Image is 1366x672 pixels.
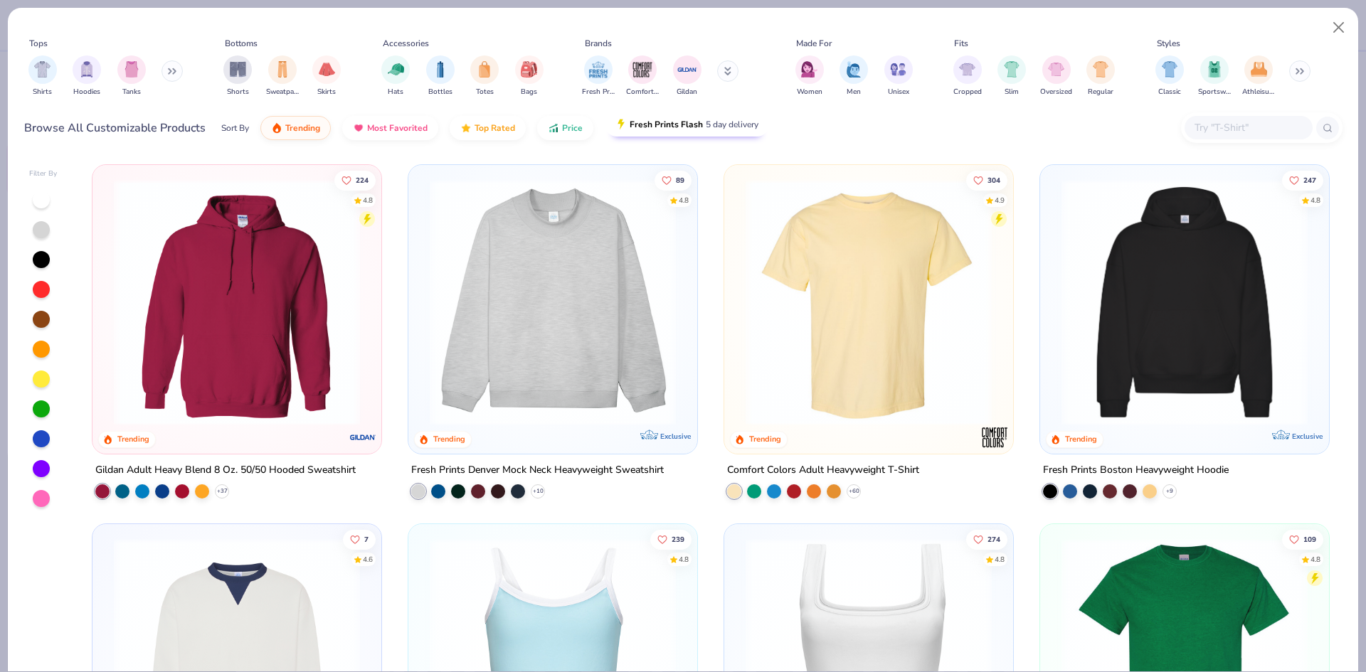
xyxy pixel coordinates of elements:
[428,87,452,97] span: Bottles
[683,179,943,425] img: a90f7c54-8796-4cb2-9d6e-4e9644cfe0fe
[1005,87,1019,97] span: Slim
[706,117,758,133] span: 5 day delivery
[1198,55,1231,97] div: filter for Sportswear
[1251,61,1267,78] img: Athleisure Image
[966,529,1007,549] button: Like
[537,116,593,140] button: Price
[840,55,868,97] button: filter button
[615,119,627,130] img: flash.gif
[1155,55,1184,97] div: filter for Classic
[388,87,403,97] span: Hats
[515,55,544,97] div: filter for Bags
[588,59,609,80] img: Fresh Prints Image
[959,61,975,78] img: Cropped Image
[727,462,919,479] div: Comfort Colors Adult Heavyweight T-Shirt
[632,59,653,80] img: Comfort Colors Image
[319,61,335,78] img: Skirts Image
[1158,87,1181,97] span: Classic
[1093,61,1109,78] img: Regular Image
[1291,432,1322,441] span: Exclusive
[521,87,537,97] span: Bags
[801,61,817,78] img: Women Image
[275,61,290,78] img: Sweatpants Image
[266,55,299,97] button: filter button
[260,116,331,140] button: Trending
[847,87,861,97] span: Men
[997,55,1026,97] button: filter button
[426,55,455,97] div: filter for Bottles
[95,462,356,479] div: Gildan Adult Heavy Blend 8 Oz. 50/50 Hooded Sweatshirt
[344,529,376,549] button: Like
[73,55,101,97] button: filter button
[953,87,982,97] span: Cropped
[1086,55,1115,97] button: filter button
[840,55,868,97] div: filter for Men
[585,37,612,50] div: Brands
[1040,55,1072,97] button: filter button
[995,195,1005,206] div: 4.9
[890,61,906,78] img: Unisex Image
[271,122,282,134] img: trending.gif
[605,112,769,137] button: Fresh Prints Flash5 day delivery
[475,122,515,134] span: Top Rated
[1282,170,1323,190] button: Like
[433,61,448,78] img: Bottles Image
[626,55,659,97] button: filter button
[312,55,341,97] button: filter button
[888,87,909,97] span: Unisex
[1282,529,1323,549] button: Like
[73,87,100,97] span: Hoodies
[679,195,689,206] div: 4.8
[335,170,376,190] button: Like
[655,170,692,190] button: Like
[797,87,822,97] span: Women
[988,176,1000,183] span: 304
[423,179,683,425] img: f5d85501-0dbb-4ee4-b115-c08fa3845d83
[995,554,1005,565] div: 4.8
[980,423,1009,452] img: Comfort Colors logo
[626,87,659,97] span: Comfort Colors
[1325,14,1352,41] button: Close
[476,87,494,97] span: Totes
[470,55,499,97] button: filter button
[738,179,999,425] img: 029b8af0-80e6-406f-9fdc-fdf898547912
[381,55,410,97] button: filter button
[1242,55,1275,97] div: filter for Athleisure
[533,487,544,496] span: + 10
[562,122,583,134] span: Price
[221,122,249,134] div: Sort By
[1303,176,1316,183] span: 247
[1043,462,1229,479] div: Fresh Prints Boston Heavyweight Hoodie
[342,116,438,140] button: Most Favorited
[79,61,95,78] img: Hoodies Image
[28,55,57,97] div: filter for Shirts
[1242,55,1275,97] button: filter button
[117,55,146,97] button: filter button
[227,87,249,97] span: Shorts
[677,59,698,80] img: Gildan Image
[672,535,684,543] span: 239
[29,169,58,179] div: Filter By
[312,55,341,97] div: filter for Skirts
[582,55,615,97] div: filter for Fresh Prints
[317,87,336,97] span: Skirts
[884,55,913,97] div: filter for Unisex
[582,55,615,97] button: filter button
[33,87,52,97] span: Shirts
[225,37,258,50] div: Bottoms
[117,55,146,97] div: filter for Tanks
[988,535,1000,543] span: 274
[426,55,455,97] button: filter button
[884,55,913,97] button: filter button
[1207,61,1222,78] img: Sportswear Image
[460,122,472,134] img: TopRated.gif
[676,176,684,183] span: 89
[349,423,377,452] img: Gildan logo
[997,55,1026,97] div: filter for Slim
[217,487,228,496] span: + 37
[223,55,252,97] button: filter button
[1166,487,1173,496] span: + 9
[266,55,299,97] div: filter for Sweatpants
[1054,179,1315,425] img: 91acfc32-fd48-4d6b-bdad-a4c1a30ac3fc
[953,55,982,97] button: filter button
